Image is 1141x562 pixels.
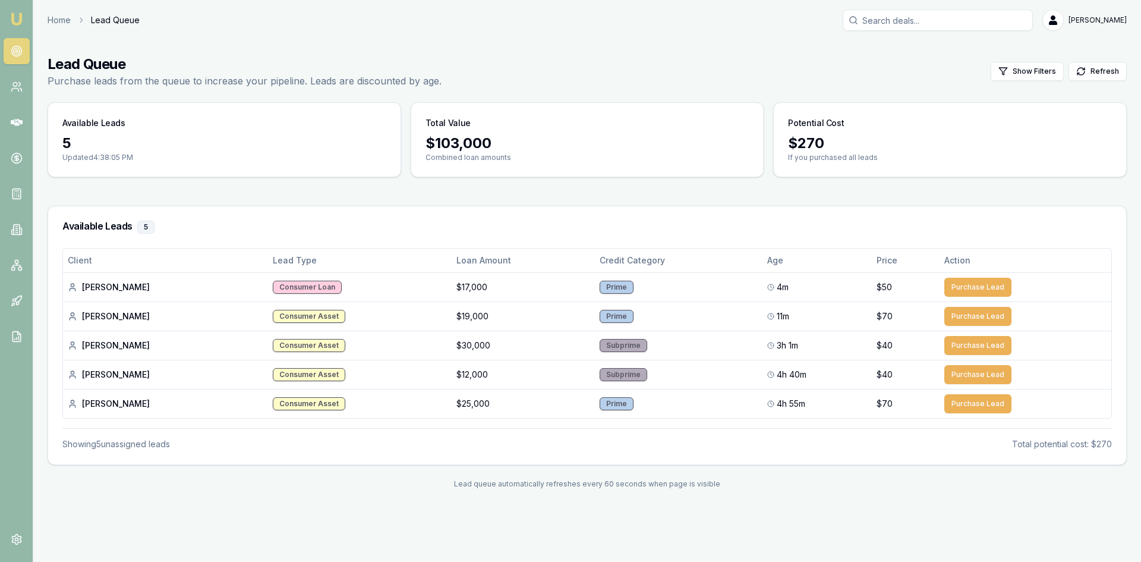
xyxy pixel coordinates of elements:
div: Lead queue automatically refreshes every 60 seconds when page is visible [48,479,1127,489]
span: 3h 1m [777,340,798,351]
td: $12,000 [452,360,595,389]
button: Purchase Lead [944,365,1011,384]
h1: Lead Queue [48,55,442,74]
p: If you purchased all leads [788,153,1112,162]
div: [PERSON_NAME] [68,310,263,322]
div: [PERSON_NAME] [68,340,263,351]
div: Consumer Asset [273,339,345,352]
th: Client [63,249,268,272]
td: $30,000 [452,331,595,360]
th: Lead Type [268,249,452,272]
span: 4m [777,281,789,293]
span: Lead Queue [91,14,140,26]
div: Consumer Loan [273,281,342,294]
div: Subprime [600,368,647,381]
h3: Available Leads [62,117,125,129]
div: 5 [62,134,386,153]
div: $ 270 [788,134,1112,153]
span: $70 [877,310,893,322]
h3: Total Value [425,117,471,129]
th: Loan Amount [452,249,595,272]
div: $ 103,000 [425,134,749,153]
h3: Potential Cost [788,117,844,129]
th: Credit Category [595,249,762,272]
span: $40 [877,340,893,351]
span: [PERSON_NAME] [1068,15,1127,25]
div: Consumer Asset [273,397,345,410]
td: $19,000 [452,302,595,331]
span: 4h 55m [777,398,805,410]
button: Purchase Lead [944,278,1011,297]
div: Total potential cost: $270 [1012,438,1112,450]
div: Consumer Asset [273,368,345,381]
td: $25,000 [452,389,595,418]
div: Prime [600,310,633,323]
span: $40 [877,369,893,381]
th: Price [872,249,940,272]
div: Prime [600,281,633,294]
div: [PERSON_NAME] [68,281,263,293]
p: Combined loan amounts [425,153,749,162]
span: 11m [777,310,789,322]
div: Showing 5 unassigned lead s [62,438,170,450]
input: Search deals [843,10,1033,31]
h3: Available Leads [62,221,1112,234]
a: Home [48,14,71,26]
p: Purchase leads from the queue to increase your pipeline. Leads are discounted by age. [48,74,442,88]
img: emu-icon-u.png [10,12,24,26]
span: $50 [877,281,892,293]
div: 5 [137,221,155,234]
th: Age [762,249,872,272]
div: [PERSON_NAME] [68,398,263,410]
th: Action [940,249,1111,272]
div: Prime [600,397,633,410]
button: Show Filters [991,62,1064,81]
p: Updated 4:38:05 PM [62,153,386,162]
div: Subprime [600,339,647,352]
div: Consumer Asset [273,310,345,323]
button: Purchase Lead [944,307,1011,326]
td: $17,000 [452,272,595,302]
button: Purchase Lead [944,336,1011,355]
span: 4h 40m [777,369,806,381]
nav: breadcrumb [48,14,140,26]
div: [PERSON_NAME] [68,369,263,381]
button: Refresh [1068,62,1127,81]
span: $70 [877,398,893,410]
button: Purchase Lead [944,394,1011,413]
